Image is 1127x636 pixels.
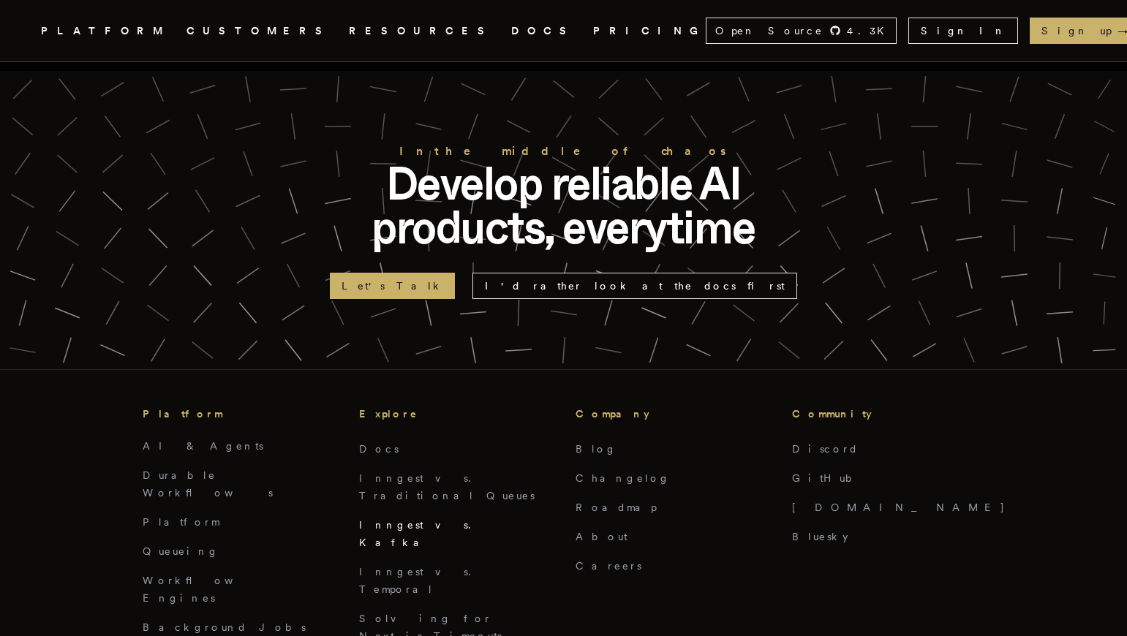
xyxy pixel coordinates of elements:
span: Open Source [715,23,823,38]
a: PRICING [593,22,706,40]
a: Durable Workflows [143,469,273,499]
a: Sign In [908,18,1018,44]
a: Inngest vs. Temporal [359,566,480,595]
a: Workflow Engines [143,575,268,604]
a: Blog [576,443,617,455]
a: Careers [576,560,641,572]
a: Discord [792,443,859,455]
a: Background Jobs [143,621,306,633]
a: Inngest vs. Kafka [359,519,480,548]
a: About [576,531,627,542]
h2: In the middle of chaos [330,141,798,162]
a: Let's Talk [330,273,455,299]
a: GitHub [792,472,862,484]
h3: Company [576,405,769,423]
a: Changelog [576,472,671,484]
a: I'd rather look at the docs first [472,273,797,299]
a: CUSTOMERS [186,22,331,40]
a: Inngest vs. Traditional Queues [359,472,535,501]
a: [DOMAIN_NAME] [792,501,1006,513]
a: Bluesky [792,531,848,542]
button: RESOURCES [349,22,494,40]
a: AI & Agents [143,440,263,452]
h3: Explore [359,405,552,423]
p: Develop reliable AI products, everytime [330,162,798,249]
a: Docs [359,443,399,455]
a: Platform [143,516,219,528]
a: Queueing [143,545,219,557]
span: 4.3 K [847,23,893,38]
h3: Community [792,405,985,423]
a: Roadmap [576,501,657,513]
h3: Platform [143,405,336,423]
button: PLATFORM [41,22,169,40]
a: DOCS [511,22,576,40]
